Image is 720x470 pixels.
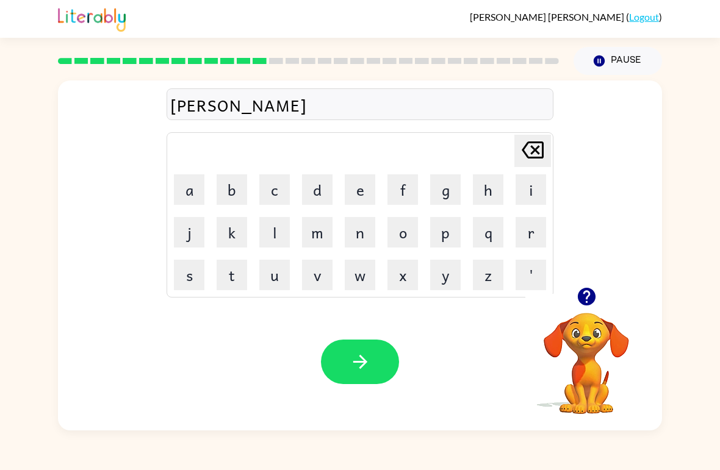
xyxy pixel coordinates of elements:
[217,260,247,290] button: t
[470,11,662,23] div: ( )
[58,5,126,32] img: Literably
[430,217,461,247] button: p
[170,92,550,118] div: [PERSON_NAME]
[217,217,247,247] button: k
[574,47,662,75] button: Pause
[473,217,503,247] button: q
[516,217,546,247] button: r
[525,294,647,416] video: Your browser must support playing .mp4 files to use Literably. Please try using another browser.
[174,260,204,290] button: s
[629,11,659,23] a: Logout
[302,174,333,205] button: d
[387,174,418,205] button: f
[473,174,503,205] button: h
[259,260,290,290] button: u
[302,217,333,247] button: m
[430,174,461,205] button: g
[174,174,204,205] button: a
[516,260,546,290] button: '
[470,11,626,23] span: [PERSON_NAME] [PERSON_NAME]
[345,260,375,290] button: w
[259,174,290,205] button: c
[516,174,546,205] button: i
[345,217,375,247] button: n
[387,217,418,247] button: o
[473,260,503,290] button: z
[430,260,461,290] button: y
[259,217,290,247] button: l
[174,217,204,247] button: j
[302,260,333,290] button: v
[387,260,418,290] button: x
[217,174,247,205] button: b
[345,174,375,205] button: e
